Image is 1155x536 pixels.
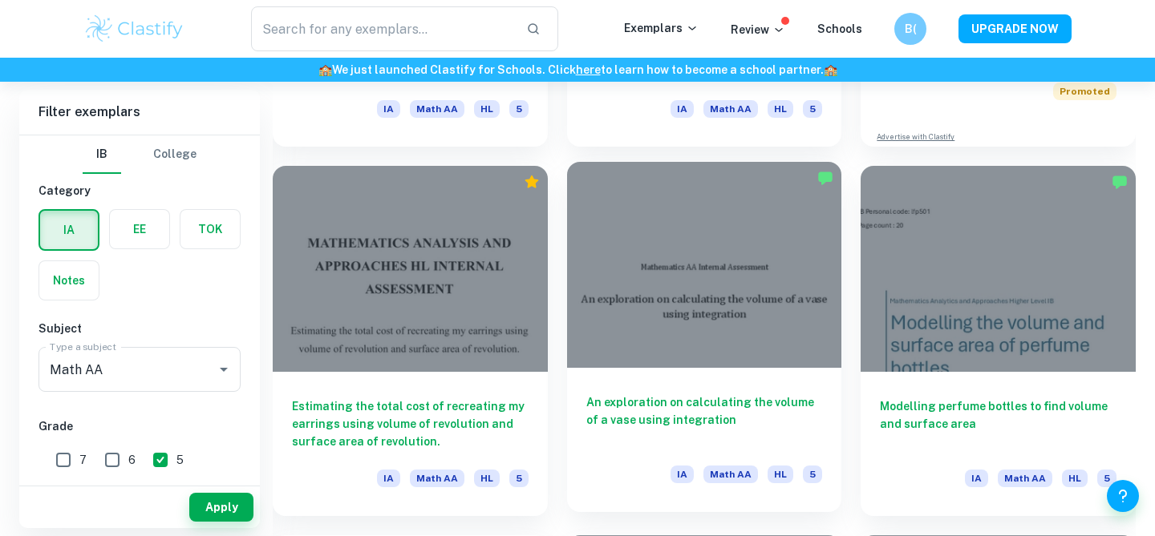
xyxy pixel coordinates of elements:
[803,100,822,118] span: 5
[38,320,241,337] h6: Subject
[110,210,169,248] button: EE
[965,470,988,487] span: IA
[292,397,529,450] h6: Estimating the total cost of recreating my earrings using volume of revolution and surface area o...
[703,465,758,483] span: Math AA
[83,135,197,174] div: Filter type choice
[19,90,260,135] h6: Filter exemplars
[703,100,758,118] span: Math AA
[877,131,954,143] a: Advertise with Clastify
[817,170,833,186] img: Marked
[153,135,197,174] button: College
[998,470,1052,487] span: Math AA
[576,63,601,76] a: here
[377,100,400,118] span: IA
[474,100,500,118] span: HL
[79,451,87,469] span: 7
[861,166,1136,516] a: Modelling perfume bottles to find volume and surface areaIAMath AAHL5
[880,397,1116,450] h6: Modelling perfume bottles to find volume and surface area
[894,13,926,45] button: B(
[524,174,540,190] div: Premium
[3,61,1152,79] h6: We just launched Clastify for Schools. Click to learn how to become a school partner.
[410,470,464,487] span: Math AA
[824,63,837,76] span: 🏫
[83,13,185,45] img: Clastify logo
[1107,480,1139,512] button: Help and Feedback
[176,451,184,469] span: 5
[509,100,529,118] span: 5
[803,465,822,483] span: 5
[83,135,121,174] button: IB
[509,470,529,487] span: 5
[128,451,136,469] span: 6
[474,470,500,487] span: HL
[902,20,920,38] h6: B(
[671,100,694,118] span: IA
[567,166,842,516] a: An exploration on calculating the volume of a vase using integrationIAMath AAHL5
[377,470,400,487] span: IA
[318,63,332,76] span: 🏫
[410,100,464,118] span: Math AA
[731,21,785,38] p: Review
[273,166,548,516] a: Estimating the total cost of recreating my earrings using volume of revolution and surface area o...
[768,465,793,483] span: HL
[1062,470,1088,487] span: HL
[1053,83,1116,100] span: Promoted
[38,417,241,435] h6: Grade
[768,100,793,118] span: HL
[40,211,98,249] button: IA
[1112,174,1128,190] img: Marked
[50,340,116,353] label: Type a subject
[958,14,1072,43] button: UPGRADE NOW
[251,6,513,51] input: Search for any exemplars...
[189,493,253,522] button: Apply
[817,22,862,35] a: Schools
[39,261,99,300] button: Notes
[671,465,694,483] span: IA
[624,19,699,37] p: Exemplars
[586,393,823,446] h6: An exploration on calculating the volume of a vase using integration
[213,358,235,381] button: Open
[1097,470,1116,487] span: 5
[38,182,241,199] h6: Category
[180,210,240,248] button: TOK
